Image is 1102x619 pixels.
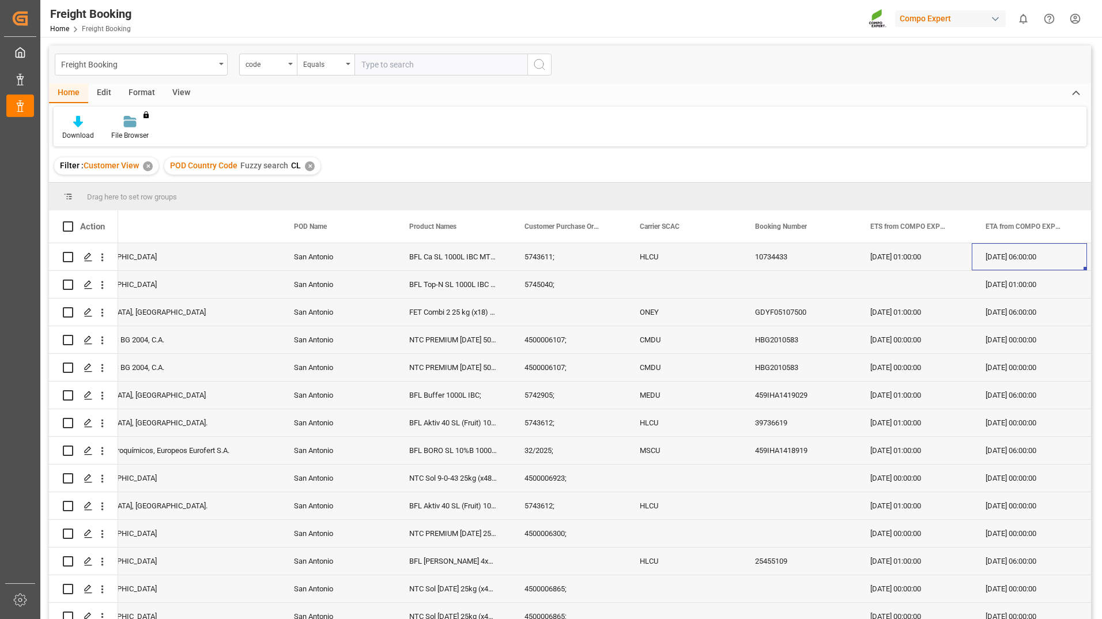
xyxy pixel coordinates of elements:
[409,222,456,231] span: Product Names
[626,492,741,519] div: HLCU
[626,437,741,464] div: MSCU
[741,243,856,270] div: 10734433
[280,520,395,547] div: San Antonio
[741,326,856,353] div: HBG2010583
[240,161,288,170] span: Fuzzy search
[626,409,741,436] div: HLCU
[80,221,105,232] div: Action
[48,299,280,326] div: [GEOGRAPHIC_DATA], [GEOGRAPHIC_DATA]
[48,437,280,464] div: Fertilizantes y Agroquímicos, Europeos Eurofert S.A.
[395,354,511,381] div: NTC PREMIUM [DATE] 50kg (x25) INT MTO;
[280,548,395,575] div: San Antonio
[895,7,1010,29] button: Compo Expert
[280,492,395,519] div: San Antonio
[49,437,118,465] div: Press SPACE to select this row.
[395,437,511,464] div: BFL BORO SL 10%B 1000L IBC (2024) MTO;BFL Kelp LG1 1000L IBC (WW);
[856,465,972,492] div: [DATE] 00:00:00
[62,130,94,141] div: Download
[87,193,177,201] span: Drag here to set row groups
[280,271,395,298] div: San Antonio
[246,56,285,70] div: code
[511,271,626,298] div: 5745040;
[741,437,856,464] div: 459IHA1418919
[48,271,280,298] div: Sitrans [GEOGRAPHIC_DATA]
[48,326,280,353] div: IMPORTACIONES BG 2004, C.A.
[49,492,118,520] div: Press SPACE to select this row.
[280,326,395,353] div: San Antonio
[48,465,280,492] div: Sitrans [GEOGRAPHIC_DATA]
[49,243,118,271] div: Press SPACE to select this row.
[856,243,972,270] div: [DATE] 01:00:00
[49,465,118,492] div: Press SPACE to select this row.
[972,409,1087,436] div: [DATE] 00:00:00
[1036,6,1062,32] button: Help Center
[120,84,164,103] div: Format
[48,354,280,381] div: IMPORTACIONES BG 2004, C.A.
[48,575,280,602] div: Sitrans [GEOGRAPHIC_DATA]
[55,54,228,76] button: open menu
[856,382,972,409] div: [DATE] 01:00:00
[741,409,856,436] div: 39736619
[741,548,856,575] div: 25455109
[303,56,342,70] div: Equals
[972,382,1087,409] div: [DATE] 06:00:00
[297,54,354,76] button: open menu
[280,382,395,409] div: San Antonio
[626,548,741,575] div: HLCU
[626,326,741,353] div: CMDU
[856,548,972,575] div: [DATE] 01:00:00
[869,9,887,29] img: Screenshot%202023-09-29%20at%2010.02.21.png_1712312052.png
[511,354,626,381] div: 4500006107;
[88,84,120,103] div: Edit
[294,222,327,231] span: POD Name
[395,243,511,270] div: BFL Ca SL 1000L IBC MTO;
[280,409,395,436] div: San Antonio
[856,409,972,436] div: [DATE] 01:00:00
[856,299,972,326] div: [DATE] 01:00:00
[870,222,948,231] span: ETS from COMPO EXPERT
[60,161,84,170] span: Filter :
[48,548,280,575] div: Sitrans [GEOGRAPHIC_DATA]
[50,5,131,22] div: Freight Booking
[143,161,153,171] div: ✕
[626,243,741,270] div: HLCU
[1010,6,1036,32] button: show 0 new notifications
[61,56,215,71] div: Freight Booking
[511,409,626,436] div: 5743612;
[49,520,118,548] div: Press SPACE to select this row.
[395,520,511,547] div: NTC PREMIUM [DATE] 25kg (x42) WW MTO;
[972,575,1087,602] div: [DATE] 00:00:00
[395,575,511,602] div: NTC Sol [DATE] 25kg (x48) INT MSE;
[511,492,626,519] div: 5743612;
[511,243,626,270] div: 5743611;
[280,575,395,602] div: San Antonio
[395,548,511,575] div: BFL [PERSON_NAME] 4x5L (x40) CL;
[291,161,301,170] span: CL
[524,222,602,231] span: Customer Purchase Order Numbers
[856,520,972,547] div: [DATE] 00:00:00
[972,492,1087,519] div: [DATE] 00:00:00
[48,492,280,519] div: [GEOGRAPHIC_DATA], [GEOGRAPHIC_DATA].
[280,243,395,270] div: San Antonio
[895,10,1006,27] div: Compo Expert
[972,271,1087,298] div: [DATE] 01:00:00
[511,520,626,547] div: 4500006300;
[626,299,741,326] div: ONEY
[856,437,972,464] div: [DATE] 01:00:00
[48,409,280,436] div: [GEOGRAPHIC_DATA], [GEOGRAPHIC_DATA].
[626,354,741,381] div: CMDU
[280,299,395,326] div: San Antonio
[49,382,118,409] div: Press SPACE to select this row.
[280,354,395,381] div: San Antonio
[48,382,280,409] div: [GEOGRAPHIC_DATA], [GEOGRAPHIC_DATA]
[395,409,511,436] div: BFL Aktiv 40 SL (Fruit) 10L (x60) CL MTO;
[511,575,626,602] div: 4500006865;
[986,222,1063,231] span: ETA from COMPO EXPERT
[354,54,527,76] input: Type to search
[49,84,88,103] div: Home
[972,465,1087,492] div: [DATE] 00:00:00
[395,492,511,519] div: BFL Aktiv 40 SL (Fruit) 10L (x60) CL MTO;
[511,382,626,409] div: 5742905;
[49,548,118,575] div: Press SPACE to select this row.
[84,161,139,170] span: Customer View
